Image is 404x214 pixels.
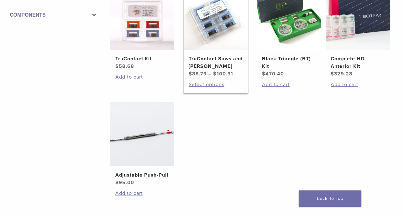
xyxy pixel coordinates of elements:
label: Components [10,11,96,19]
a: Add to cart: “TruContact Kit” [115,73,170,81]
a: Add to cart: “Complete HD Anterior Kit” [331,81,385,88]
h2: Black Triangle (BT) Kit [262,55,317,70]
span: $ [189,71,192,77]
bdi: 470.40 [262,71,284,77]
img: Adjustable Push-Pull [110,102,174,166]
h2: Adjustable Push-Pull [115,171,170,179]
span: $ [115,63,119,69]
span: $ [262,71,265,77]
h2: Complete HD Anterior Kit [331,55,385,70]
a: Select options for “TruContact Saws and Sanders” [189,81,243,88]
span: – [208,71,212,77]
span: $ [213,71,217,77]
bdi: 100.31 [213,71,233,77]
bdi: 58.68 [115,63,134,69]
a: Back To Top [299,190,361,207]
h2: TruContact Kit [115,55,170,63]
span: $ [115,179,119,186]
bdi: 88.79 [189,71,207,77]
h2: TruContact Saws and [PERSON_NAME] [189,55,243,70]
a: Adjustable Push-PullAdjustable Push-Pull $95.00 [110,102,174,186]
a: Add to cart: “Adjustable Push-Pull” [115,189,170,197]
bdi: 95.00 [115,179,134,186]
a: Add to cart: “Black Triangle (BT) Kit” [262,81,317,88]
span: $ [331,71,334,77]
bdi: 329.28 [331,71,353,77]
